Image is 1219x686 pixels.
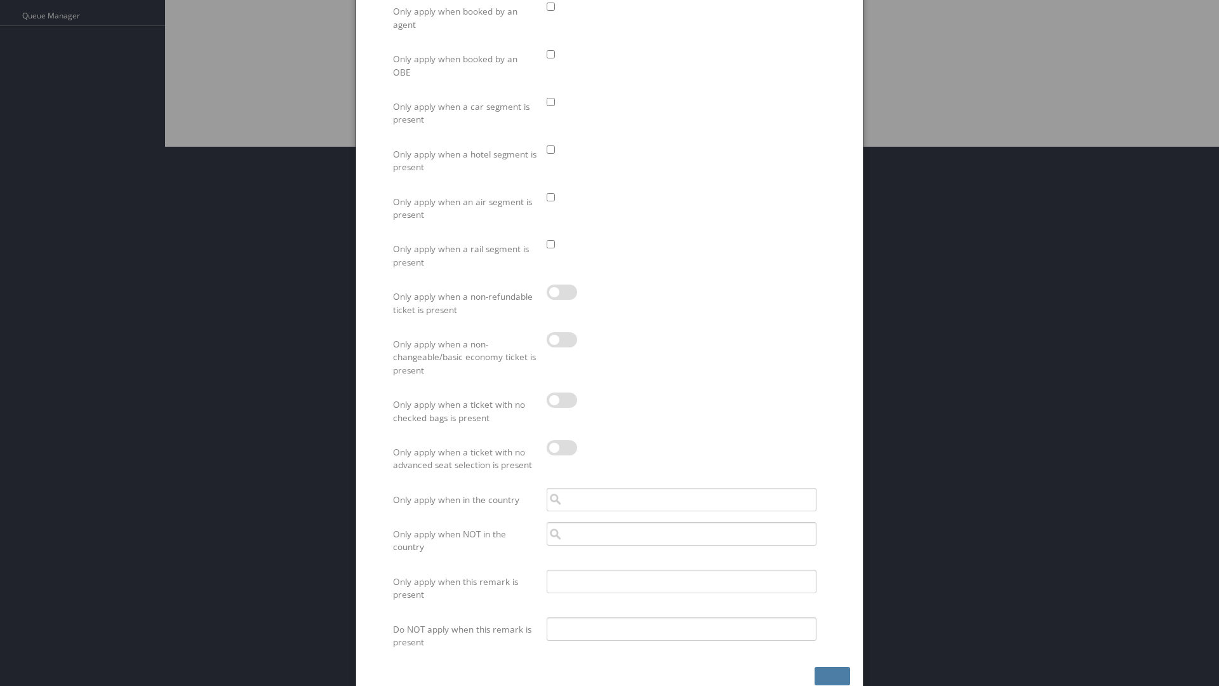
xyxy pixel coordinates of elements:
[393,393,537,430] label: Only apply when a ticket with no checked bags is present
[393,570,537,607] label: Only apply when this remark is present
[393,332,537,382] label: Only apply when a non-changeable/basic economy ticket is present
[393,440,537,478] label: Only apply when a ticket with no advanced seat selection is present
[393,190,537,227] label: Only apply when an air segment is present
[393,237,537,274] label: Only apply when a rail segment is present
[393,522,537,560] label: Only apply when NOT in the country
[393,488,537,512] label: Only apply when in the country
[393,285,537,322] label: Only apply when a non-refundable ticket is present
[393,617,537,655] label: Do NOT apply when this remark is present
[393,95,537,132] label: Only apply when a car segment is present
[393,47,537,84] label: Only apply when booked by an OBE
[5,8,265,18] p: Test
[393,142,537,180] label: Only apply when a hotel segment is present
